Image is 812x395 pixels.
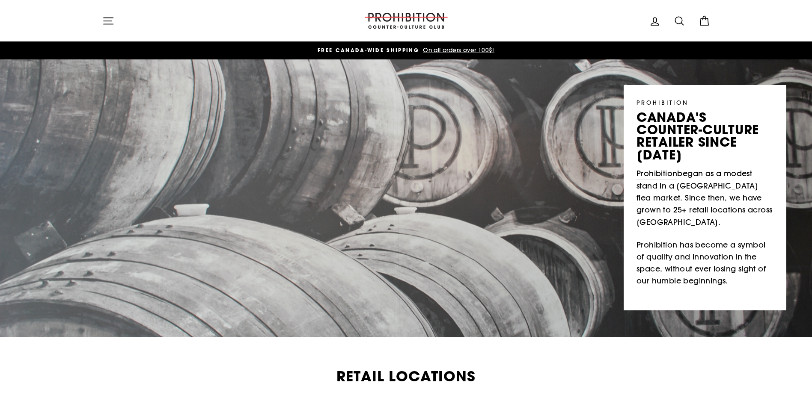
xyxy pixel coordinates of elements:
span: FREE CANADA-WIDE SHIPPING [318,47,419,54]
h2: Retail Locations [102,369,710,383]
a: FREE CANADA-WIDE SHIPPING On all orders over 100$! [104,46,708,55]
p: began as a modest stand in a [GEOGRAPHIC_DATA] flea market. Since then, we have grown to 25+ reta... [637,168,773,228]
span: On all orders over 100$! [421,46,494,54]
a: Prohibition [637,168,677,180]
p: Prohibition has become a symbol of quality and innovation in the space, without ever losing sight... [637,239,773,287]
p: PROHIBITION [637,98,773,107]
p: canada's counter-culture retailer since [DATE] [637,111,773,161]
img: PROHIBITION COUNTER-CULTURE CLUB [363,13,449,29]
